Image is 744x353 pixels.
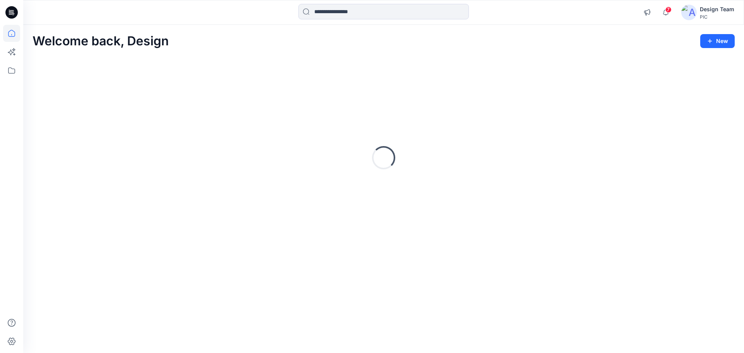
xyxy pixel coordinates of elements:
div: PIC [700,14,734,20]
span: 7 [665,7,672,13]
h2: Welcome back, Design [33,34,169,48]
div: Design Team [700,5,734,14]
button: New [700,34,735,48]
img: avatar [681,5,697,20]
